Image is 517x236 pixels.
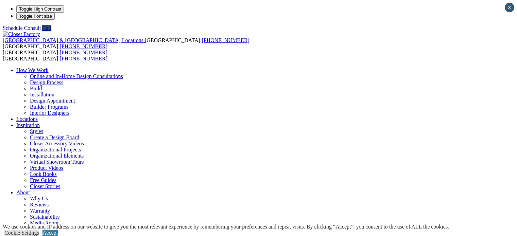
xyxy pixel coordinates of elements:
a: Installation [30,92,54,97]
a: Free Guides [30,177,56,183]
img: Closet Factory [3,31,40,37]
button: Close [505,3,514,12]
a: Create a Design Board [30,134,79,140]
a: Online and In-Home Design Consultations [30,73,123,79]
a: Closet Accessory Videos [30,141,84,146]
a: How We Work [16,67,49,73]
button: Toggle Font size [16,13,55,20]
a: [PHONE_NUMBER] [60,56,107,61]
a: Warranty [30,208,50,214]
span: [GEOGRAPHIC_DATA] & [GEOGRAPHIC_DATA] Locations [3,37,143,43]
button: Toggle High Contrast [16,5,64,13]
a: Interior Designers [30,110,69,116]
a: [PHONE_NUMBER] [202,37,249,43]
a: Design Appointment [30,98,75,104]
a: Schedule Consult [3,25,41,31]
a: About [16,189,30,195]
span: [GEOGRAPHIC_DATA]: [GEOGRAPHIC_DATA]: [3,50,107,61]
a: [PHONE_NUMBER] [60,50,107,55]
a: Locations [16,116,38,122]
a: Look Books [30,171,57,177]
a: Cookie Settings [4,230,39,236]
a: Sustainability [30,214,60,220]
div: We use cookies and IP address on our website to give you the most relevant experience by remember... [3,224,449,230]
a: Media Room [30,220,58,226]
a: Call [42,25,51,31]
a: Organizational Elements [30,153,84,159]
a: Styles [30,128,43,134]
a: Design Process [30,79,63,85]
a: Accept [42,230,58,236]
a: Builder Programs [30,104,68,110]
a: Product Videos [30,165,63,171]
a: Closet Stories [30,183,60,189]
span: Toggle Font size [19,14,52,19]
a: Reviews [30,202,49,207]
a: Organizational Projects [30,147,81,152]
a: [PHONE_NUMBER] [60,43,107,49]
a: Why Us [30,196,48,201]
a: Inspiration [16,122,40,128]
a: [GEOGRAPHIC_DATA] & [GEOGRAPHIC_DATA] Locations [3,37,145,43]
a: Virtual Showroom Tours [30,159,84,165]
span: Toggle High Contrast [19,6,61,12]
a: Build [30,86,42,91]
span: [GEOGRAPHIC_DATA]: [GEOGRAPHIC_DATA]: [3,37,249,49]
